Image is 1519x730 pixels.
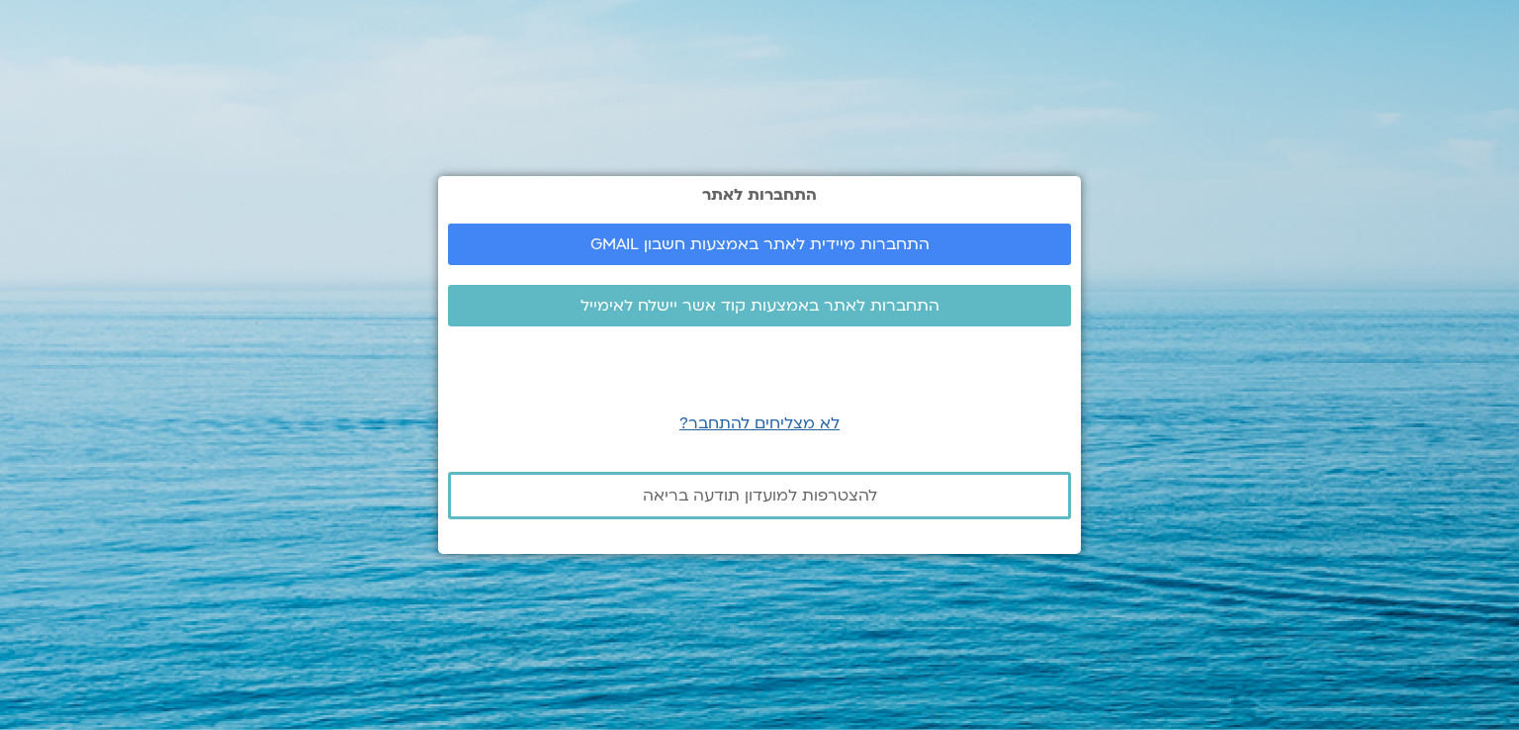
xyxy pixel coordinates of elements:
a: לא מצליחים להתחבר? [679,412,840,434]
span: להצטרפות למועדון תודעה בריאה [643,487,877,504]
a: התחברות לאתר באמצעות קוד אשר יישלח לאימייל [448,285,1071,326]
span: התחברות מיידית לאתר באמצעות חשבון GMAIL [590,235,930,253]
a: התחברות מיידית לאתר באמצעות חשבון GMAIL [448,224,1071,265]
a: להצטרפות למועדון תודעה בריאה [448,472,1071,519]
span: התחברות לאתר באמצעות קוד אשר יישלח לאימייל [581,297,939,315]
h2: התחברות לאתר [448,186,1071,204]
